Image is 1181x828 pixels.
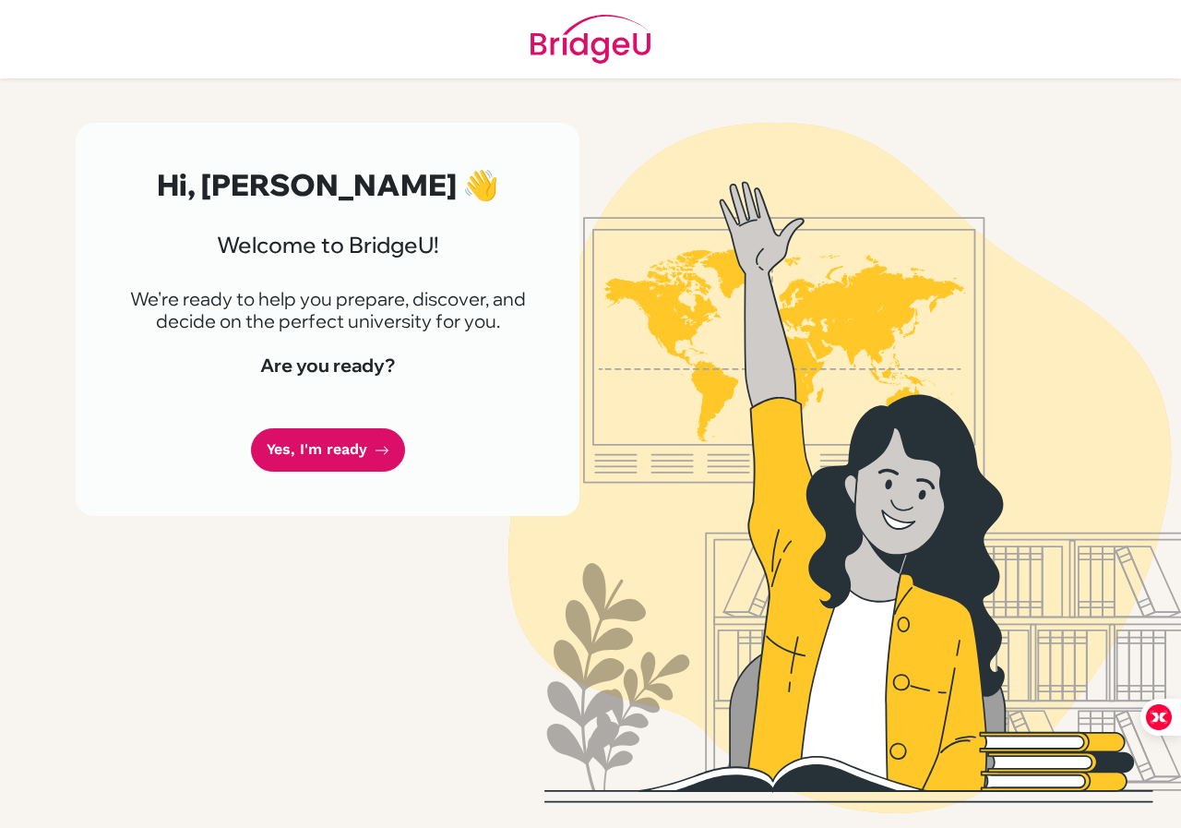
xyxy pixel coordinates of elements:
[120,232,535,258] h3: Welcome to BridgeU!
[120,354,535,377] h4: Are you ready?
[120,167,535,202] h2: Hi, [PERSON_NAME] 👋
[120,288,535,332] p: We're ready to help you prepare, discover, and decide on the perfect university for you.
[251,428,405,472] a: Yes, I'm ready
